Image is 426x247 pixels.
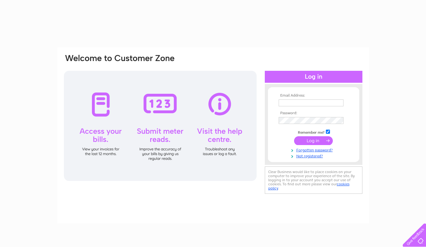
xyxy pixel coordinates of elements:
input: Submit [294,136,333,145]
a: Not registered? [279,153,350,159]
th: Email Address: [277,93,350,98]
a: cookies policy [268,182,349,190]
th: Password: [277,111,350,115]
a: Forgotten password? [279,147,350,153]
td: Remember me? [277,129,350,135]
div: Clear Business would like to place cookies on your computer to improve your experience of the sit... [265,166,362,194]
